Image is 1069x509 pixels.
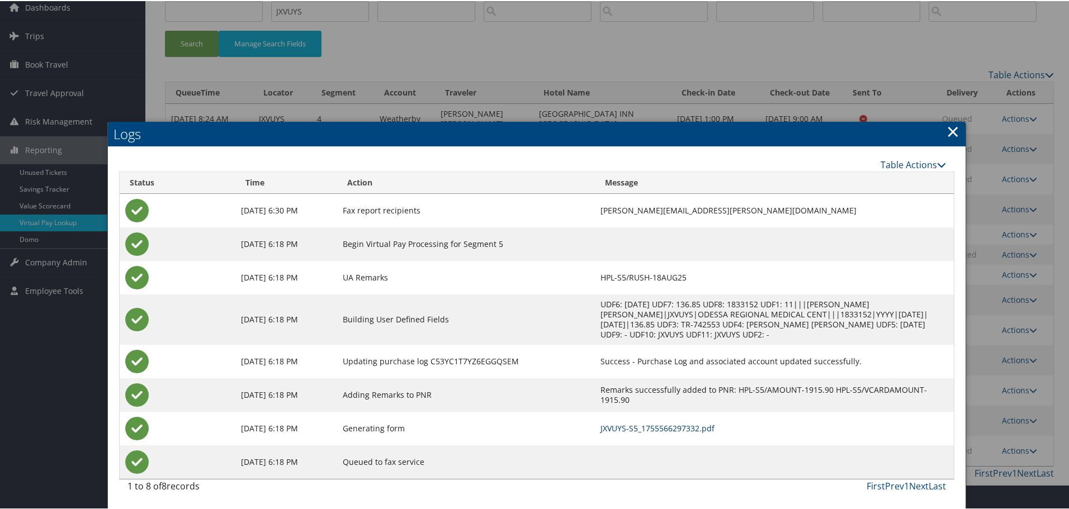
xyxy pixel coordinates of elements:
[595,193,954,226] td: [PERSON_NAME][EMAIL_ADDRESS][PERSON_NAME][DOMAIN_NAME]
[235,226,337,260] td: [DATE] 6:18 PM
[127,478,320,497] div: 1 to 8 of records
[235,193,337,226] td: [DATE] 6:30 PM
[600,422,715,432] a: JXVUYS-S5_1755566297332.pdf
[337,171,595,193] th: Action: activate to sort column ascending
[235,344,337,377] td: [DATE] 6:18 PM
[108,121,966,145] h2: Logs
[595,344,954,377] td: Success - Purchase Log and associated account updated successfully.
[595,171,954,193] th: Message: activate to sort column ascending
[337,344,595,377] td: Updating purchase log C53YC1T7YZ6EGGQSEM
[235,293,337,344] td: [DATE] 6:18 PM
[235,411,337,444] td: [DATE] 6:18 PM
[235,171,337,193] th: Time: activate to sort column ascending
[595,377,954,411] td: Remarks successfully added to PNR: HPL-S5/AMOUNT-1915.90 HPL-S5/VCARDAMOUNT-1915.90
[929,479,946,491] a: Last
[235,377,337,411] td: [DATE] 6:18 PM
[947,119,959,141] a: Close
[337,260,595,293] td: UA Remarks
[235,444,337,478] td: [DATE] 6:18 PM
[235,260,337,293] td: [DATE] 6:18 PM
[904,479,909,491] a: 1
[337,377,595,411] td: Adding Remarks to PNR
[337,193,595,226] td: Fax report recipients
[337,444,595,478] td: Queued to fax service
[909,479,929,491] a: Next
[885,479,904,491] a: Prev
[867,479,885,491] a: First
[120,171,235,193] th: Status: activate to sort column ascending
[337,411,595,444] td: Generating form
[595,293,954,344] td: UDF6: [DATE] UDF7: 136.85 UDF8: 1833152 UDF1: 11|||[PERSON_NAME] [PERSON_NAME]|JXVUYS|ODESSA REGI...
[881,158,946,170] a: Table Actions
[595,260,954,293] td: HPL-S5/RUSH-18AUG25
[337,293,595,344] td: Building User Defined Fields
[337,226,595,260] td: Begin Virtual Pay Processing for Segment 5
[162,479,167,491] span: 8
